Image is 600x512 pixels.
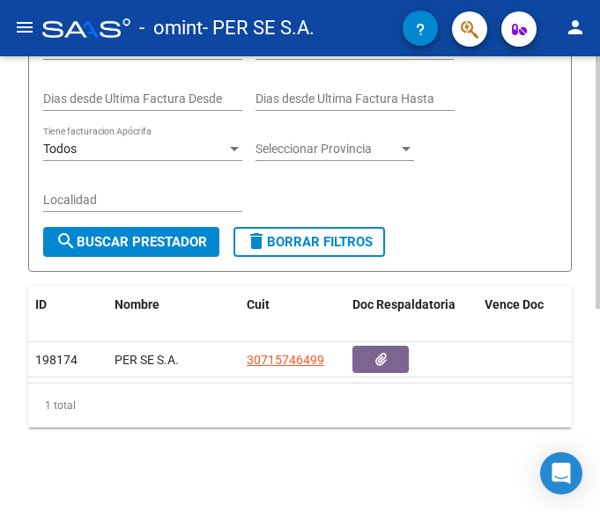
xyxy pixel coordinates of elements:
mat-icon: menu [14,17,35,38]
span: Seleccionar Provincia [256,142,398,157]
span: Vence Doc [485,297,544,311]
span: 30715746499 [247,353,324,367]
mat-icon: delete [246,230,267,252]
span: Buscar Prestador [56,234,207,250]
span: Doc Respaldatoria [352,297,456,311]
span: Cuit [247,297,270,311]
mat-icon: search [56,230,77,252]
span: Nombre [115,297,159,311]
datatable-header-cell: Vence Doc [478,286,574,344]
span: Todos [43,142,77,156]
div: PER SE S.A. [115,350,233,370]
button: Buscar Prestador [43,227,219,257]
mat-icon: person [565,17,586,38]
span: Borrar Filtros [246,234,373,250]
datatable-header-cell: Nombre [107,286,240,344]
div: Open Intercom Messenger [540,452,582,494]
span: 198174 [35,353,78,367]
span: ID [35,297,47,311]
span: - omint [139,9,203,48]
datatable-header-cell: Doc Respaldatoria [345,286,478,344]
span: - PER SE S.A. [203,9,315,48]
button: Borrar Filtros [233,227,385,257]
datatable-header-cell: Cuit [240,286,345,344]
datatable-header-cell: ID [28,286,107,344]
div: 1 total [28,384,572,428]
